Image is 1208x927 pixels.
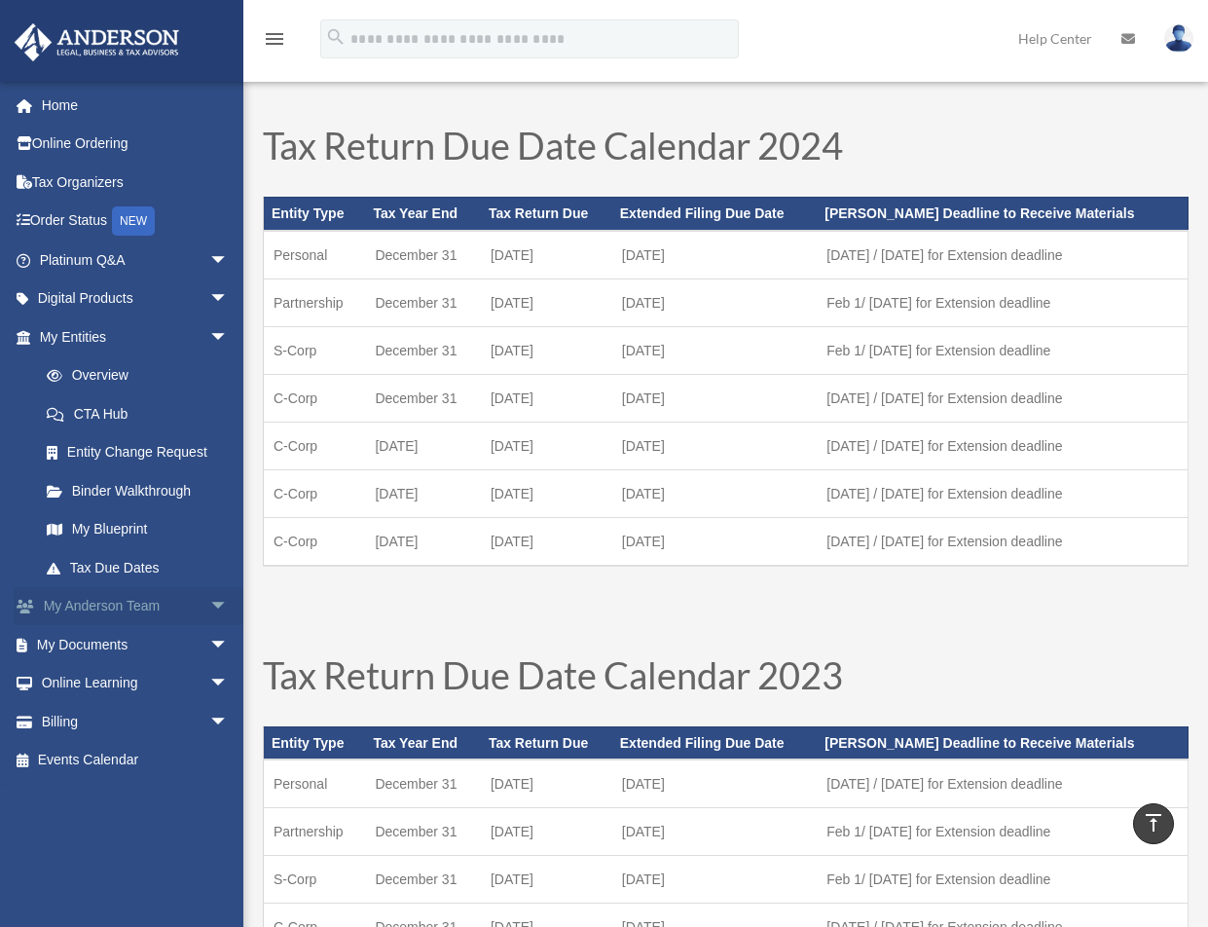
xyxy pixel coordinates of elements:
th: Entity Type [264,197,366,230]
th: Tax Year End [365,726,481,760]
td: Feb 1/ [DATE] for Extension deadline [817,808,1188,856]
td: Personal [264,231,366,279]
td: December 31 [365,760,481,808]
h1: Tax Return Due Date Calendar 2023 [263,656,1189,703]
td: December 31 [365,856,481,904]
td: Feb 1/ [DATE] for Extension deadline [817,326,1188,374]
a: Platinum Q&Aarrow_drop_down [14,241,258,279]
th: [PERSON_NAME] Deadline to Receive Materials [817,726,1188,760]
h1: Tax Return Due Date Calendar 2024 [263,127,1189,173]
td: Personal [264,760,366,808]
td: [DATE] [612,856,817,904]
span: arrow_drop_down [209,317,248,357]
td: Feb 1/ [DATE] for Extension deadline [817,856,1188,904]
td: S-Corp [264,856,366,904]
a: Order StatusNEW [14,202,258,241]
a: Online Ordering [14,125,258,164]
td: C-Corp [264,469,366,517]
td: [DATE] / [DATE] for Extension deadline [817,469,1188,517]
td: C-Corp [264,422,366,469]
span: arrow_drop_down [209,241,248,280]
th: Tax Return Due [481,197,612,230]
th: [PERSON_NAME] Deadline to Receive Materials [817,197,1188,230]
th: Tax Return Due [481,726,612,760]
td: [DATE] / [DATE] for Extension deadline [817,374,1188,422]
span: arrow_drop_down [209,587,248,627]
td: [DATE] [365,422,481,469]
td: [DATE] [481,469,612,517]
td: [DATE] [481,278,612,326]
a: Tax Organizers [14,163,258,202]
i: search [325,26,347,48]
td: [DATE] [612,374,817,422]
td: December 31 [365,231,481,279]
span: arrow_drop_down [209,702,248,742]
td: [DATE] [481,760,612,808]
a: Binder Walkthrough [27,471,258,510]
th: Extended Filing Due Date [612,197,817,230]
a: My Documentsarrow_drop_down [14,625,258,664]
td: Feb 1/ [DATE] for Extension deadline [817,278,1188,326]
td: [DATE] [481,856,612,904]
td: December 31 [365,374,481,422]
td: S-Corp [264,326,366,374]
div: NEW [112,206,155,236]
td: [DATE] [365,469,481,517]
img: Anderson Advisors Platinum Portal [9,23,185,61]
td: [DATE] [612,422,817,469]
td: [DATE] [481,326,612,374]
td: C-Corp [264,374,366,422]
img: User Pic [1164,24,1193,53]
td: [DATE] [481,517,612,566]
a: Entity Change Request [27,433,258,472]
td: [DATE] [481,374,612,422]
td: [DATE] [365,517,481,566]
a: My Entitiesarrow_drop_down [14,317,258,356]
td: [DATE] [481,231,612,279]
a: My Blueprint [27,510,258,549]
td: C-Corp [264,517,366,566]
a: My Anderson Teamarrow_drop_down [14,587,258,626]
td: [DATE] [481,808,612,856]
td: Partnership [264,278,366,326]
i: menu [263,27,286,51]
a: Tax Due Dates [27,548,248,587]
th: Extended Filing Due Date [612,726,817,760]
td: [DATE] [612,278,817,326]
a: Overview [27,356,258,395]
span: arrow_drop_down [209,625,248,665]
a: menu [263,34,286,51]
a: Billingarrow_drop_down [14,702,258,741]
td: [DATE] [612,231,817,279]
i: vertical_align_top [1142,811,1165,834]
td: [DATE] [612,469,817,517]
span: arrow_drop_down [209,279,248,319]
a: Digital Productsarrow_drop_down [14,279,258,318]
a: vertical_align_top [1133,803,1174,844]
td: [DATE] [612,326,817,374]
span: arrow_drop_down [209,664,248,704]
td: [DATE] [612,517,817,566]
a: Online Learningarrow_drop_down [14,664,258,703]
a: Home [14,86,258,125]
td: December 31 [365,278,481,326]
td: December 31 [365,808,481,856]
td: [DATE] [481,422,612,469]
a: CTA Hub [27,394,258,433]
th: Entity Type [264,726,366,760]
td: December 31 [365,326,481,374]
th: Tax Year End [365,197,481,230]
a: Events Calendar [14,741,258,780]
td: [DATE] / [DATE] for Extension deadline [817,231,1188,279]
td: [DATE] / [DATE] for Extension deadline [817,760,1188,808]
td: [DATE] / [DATE] for Extension deadline [817,422,1188,469]
td: [DATE] [612,760,817,808]
td: Partnership [264,808,366,856]
td: [DATE] / [DATE] for Extension deadline [817,517,1188,566]
td: [DATE] [612,808,817,856]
